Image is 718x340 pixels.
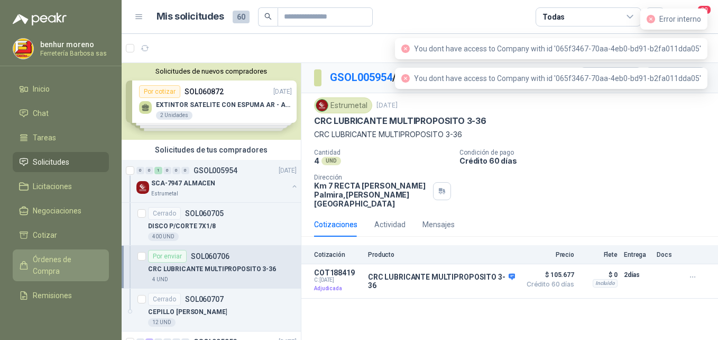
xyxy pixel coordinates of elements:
[314,149,451,156] p: Cantidad
[542,11,565,23] div: Todas
[321,157,341,165] div: UND
[374,219,406,230] div: Actividad
[422,219,455,230] div: Mensajes
[148,207,181,220] div: Cerrado
[148,318,176,327] div: 12 UND
[459,156,714,165] p: Crédito 60 días
[148,250,187,263] div: Por enviar
[33,290,72,301] span: Remisiones
[148,307,227,317] p: CEPILLO [PERSON_NAME]
[13,249,109,281] a: Órdenes de Compra
[233,11,250,23] span: 60
[33,181,72,192] span: Licitaciones
[13,152,109,172] a: Solicitudes
[581,251,618,258] p: Flete
[154,167,162,174] div: 1
[151,178,215,189] p: SCA-7947 ALMACEN
[368,273,515,290] p: CRC LUBRICANTE MULTIPROPOSITO 3-36
[368,251,515,258] p: Producto
[148,232,179,241] div: 400 UND
[414,44,701,53] span: You dont have access to Company with id '065f3467-70aa-4eb0-bd91-b2fa011dda05'
[13,128,109,148] a: Tareas
[581,269,618,281] p: $ 0
[136,181,149,194] img: Company Logo
[521,281,574,288] span: Crédito 60 días
[148,293,181,306] div: Cerrado
[185,296,224,303] p: SOL060707
[624,269,650,281] p: 2 días
[697,5,712,15] span: 20
[148,221,216,231] p: DISCO P/CORTE 7X1/8
[13,176,109,196] a: Licitaciones
[13,79,109,99] a: Inicio
[40,41,107,48] p: benhur moreno
[314,283,362,294] p: Adjudicada
[314,97,372,113] div: Estrumetal
[33,108,49,119] span: Chat
[314,277,362,283] span: C: [DATE]
[647,15,655,23] span: close-circle
[33,254,99,277] span: Órdenes de Compra
[157,9,224,24] h1: Mis solicitudes
[330,69,452,86] p: / SOL060706
[151,190,178,198] p: Estrumetal
[13,225,109,245] a: Cotizar
[163,167,171,174] div: 0
[330,71,392,84] a: GSOL005954
[686,7,705,26] button: 20
[172,167,180,174] div: 0
[314,269,362,277] p: COT188419
[13,201,109,221] a: Negociaciones
[314,129,705,140] p: CRC LUBRICANTE MULTIPROPOSITO 3-36
[122,203,301,246] a: CerradoSOL060705DISCO P/CORTE 7X1/8400 UND
[314,156,319,165] p: 4
[13,39,33,59] img: Company Logo
[521,251,574,258] p: Precio
[181,167,189,174] div: 0
[401,74,410,83] span: close-circle
[122,63,301,140] div: Solicitudes de nuevos compradoresPor cotizarSOL060872[DATE] EXTINTOR SATELITE CON ESPUMA AR - AFF...
[40,50,107,57] p: Ferretería Barbosa sas
[314,181,429,208] p: Km 7 RECTA [PERSON_NAME] Palmira , [PERSON_NAME][GEOGRAPHIC_DATA]
[659,15,701,23] span: Error interno
[314,174,429,181] p: Dirección
[13,13,67,25] img: Logo peakr
[13,285,109,306] a: Remisiones
[376,101,398,111] p: [DATE]
[13,310,109,330] a: Configuración
[459,149,714,156] p: Condición de pago
[148,264,276,274] p: CRC LUBRICANTE MULTIPROPOSITO 3-36
[136,167,144,174] div: 0
[314,219,357,230] div: Cotizaciones
[194,167,237,174] p: GSOL005954
[122,140,301,160] div: Solicitudes de tus compradores
[122,289,301,332] a: CerradoSOL060707CEPILLO [PERSON_NAME]12 UND
[33,229,57,241] span: Cotizar
[136,164,299,198] a: 0 0 1 0 0 0 GSOL005954[DATE] Company LogoSCA-7947 ALMACENEstrumetal
[314,115,486,127] p: CRC LUBRICANTE MULTIPROPOSITO 3-36
[145,167,153,174] div: 0
[414,74,701,83] span: You dont have access to Company with id '065f3467-70aa-4eb0-bd91-b2fa011dda05'
[624,251,650,258] p: Entrega
[33,205,81,217] span: Negociaciones
[657,251,678,258] p: Docs
[33,132,56,144] span: Tareas
[13,103,109,123] a: Chat
[593,279,618,288] div: Incluido
[185,210,224,217] p: SOL060705
[33,156,69,168] span: Solicitudes
[191,253,229,260] p: SOL060706
[264,13,272,20] span: search
[279,166,297,176] p: [DATE]
[314,251,362,258] p: Cotización
[316,100,328,111] img: Company Logo
[33,83,50,95] span: Inicio
[126,67,297,75] button: Solicitudes de nuevos compradores
[401,44,410,53] span: close-circle
[122,246,301,289] a: Por enviarSOL060706CRC LUBRICANTE MULTIPROPOSITO 3-364 UND
[33,314,79,326] span: Configuración
[521,269,574,281] span: $ 105.677
[148,275,172,284] div: 4 UND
